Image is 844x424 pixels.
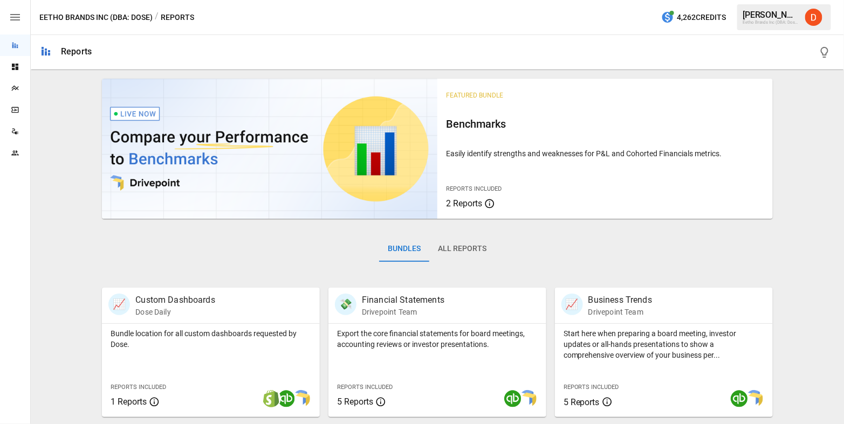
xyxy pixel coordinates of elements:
[135,294,215,307] p: Custom Dashboards
[39,11,153,24] button: Eetho Brands Inc (DBA: Dose)
[379,236,429,262] button: Bundles
[657,8,730,27] button: 4,262Credits
[561,294,583,315] div: 📈
[111,384,166,391] span: Reports Included
[564,328,764,360] p: Start here when preparing a board meeting, investor updates or all-hands presentations to show a ...
[293,390,310,407] img: smart model
[746,390,763,407] img: smart model
[155,11,159,24] div: /
[335,294,356,315] div: 💸
[111,397,147,407] span: 1 Reports
[362,307,444,317] p: Drivepoint Team
[337,397,373,407] span: 5 Reports
[504,390,522,407] img: quickbooks
[102,79,437,219] img: video thumbnail
[588,307,652,317] p: Drivepoint Team
[799,2,829,32] button: Daley Meistrell
[446,185,502,192] span: Reports Included
[446,198,482,208] span: 2 Reports
[429,236,495,262] button: All Reports
[519,390,537,407] img: smart model
[446,148,764,159] p: Easily identify strengths and weaknesses for P&L and Cohorted Financials metrics.
[805,9,822,26] img: Daley Meistrell
[337,384,393,391] span: Reports Included
[362,294,444,307] p: Financial Statements
[135,307,215,317] p: Dose Daily
[61,46,92,57] div: Reports
[278,390,295,407] img: quickbooks
[743,10,799,20] div: [PERSON_NAME]
[446,92,503,99] span: Featured Bundle
[263,390,280,407] img: shopify
[731,390,748,407] img: quickbooks
[588,294,652,307] p: Business Trends
[446,115,764,133] h6: Benchmarks
[111,328,311,350] p: Bundle location for all custom dashboards requested by Dose.
[337,328,538,350] p: Export the core financial statements for board meetings, accounting reviews or investor presentat...
[564,384,619,391] span: Reports Included
[108,294,130,315] div: 📈
[677,11,726,24] span: 4,262 Credits
[564,397,600,407] span: 5 Reports
[743,20,799,25] div: Eetho Brands Inc (DBA: Dose)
